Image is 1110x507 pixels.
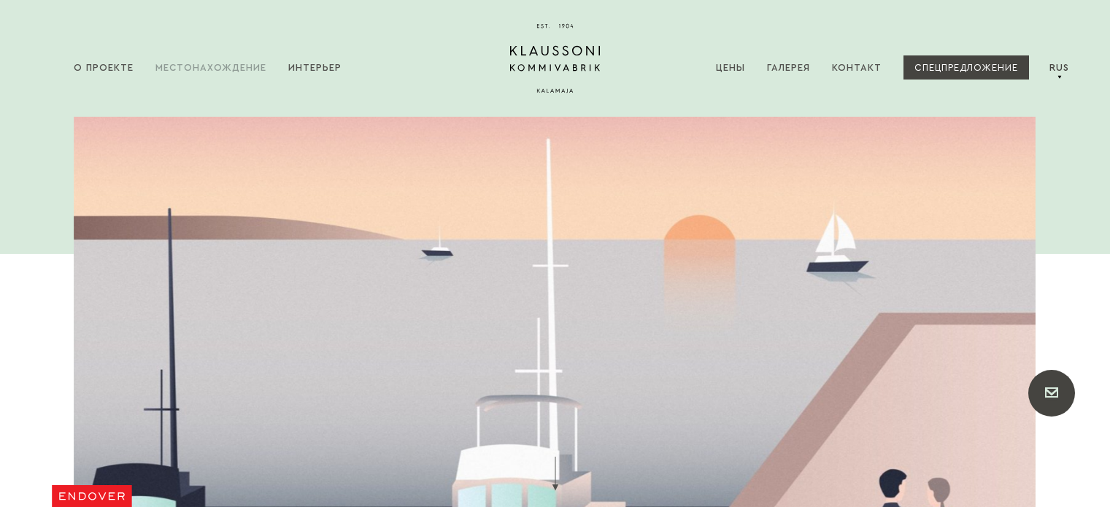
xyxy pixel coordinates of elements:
a: Местонахождение [155,45,288,90]
a: Интерьер [288,45,363,90]
a: О проекте [74,45,155,90]
a: Цены [716,45,767,90]
a: Контакт [832,45,903,90]
a: Спецпредложение [903,55,1029,80]
a: Галерея [767,45,832,90]
a: Rus [1047,45,1072,90]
